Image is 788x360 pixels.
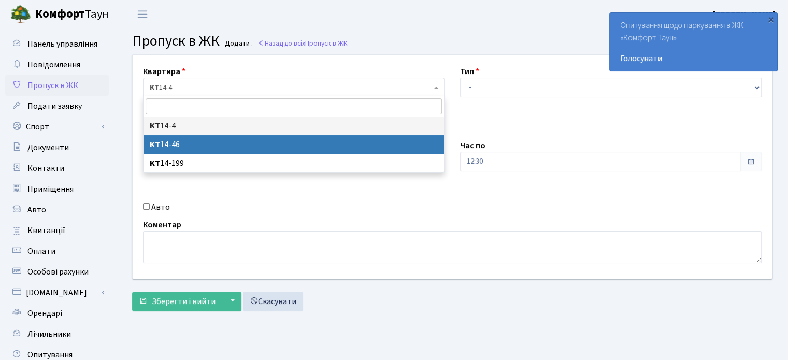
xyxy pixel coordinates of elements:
[257,38,348,48] a: Назад до всіхПропуск в ЖК
[27,142,69,153] span: Документи
[27,183,74,195] span: Приміщення
[27,328,71,340] span: Лічильники
[27,80,78,91] span: Пропуск в ЖК
[150,82,432,93] span: <b>КТ</b>&nbsp;&nbsp;&nbsp;&nbsp;14-4
[5,179,109,199] a: Приміщення
[223,39,253,48] small: Додати .
[5,199,109,220] a: Авто
[305,38,348,48] span: Пропуск в ЖК
[144,117,444,135] li: 14-4
[713,8,776,21] a: [PERSON_NAME]
[5,158,109,179] a: Контакти
[150,120,160,132] b: КТ
[144,135,444,154] li: 14-46
[143,78,445,97] span: <b>КТ</b>&nbsp;&nbsp;&nbsp;&nbsp;14-4
[150,157,160,169] b: КТ
[144,154,444,172] li: 14-199
[132,292,222,311] button: Зберегти і вийти
[27,59,80,70] span: Повідомлення
[5,137,109,158] a: Документи
[5,220,109,241] a: Квитанції
[243,292,303,311] a: Скасувати
[35,6,85,22] b: Комфорт
[27,163,64,174] span: Контакти
[5,303,109,324] a: Орендарі
[27,246,55,257] span: Оплати
[130,6,155,23] button: Переключити навігацію
[143,65,185,78] label: Квартира
[5,262,109,282] a: Особові рахунки
[460,139,485,152] label: Час по
[610,13,777,71] div: Опитування щодо паркування в ЖК «Комфорт Таун»
[27,225,65,236] span: Квитанції
[151,201,170,213] label: Авто
[620,52,767,65] a: Голосувати
[27,308,62,319] span: Орендарі
[150,82,159,93] b: КТ
[5,241,109,262] a: Оплати
[5,75,109,96] a: Пропуск в ЖК
[766,14,776,24] div: ×
[5,282,109,303] a: [DOMAIN_NAME]
[713,9,776,20] b: [PERSON_NAME]
[152,296,216,307] span: Зберегти і вийти
[35,6,109,23] span: Таун
[27,266,89,278] span: Особові рахунки
[5,34,109,54] a: Панель управління
[27,204,46,215] span: Авто
[5,96,109,117] a: Подати заявку
[150,139,160,150] b: КТ
[27,100,82,112] span: Подати заявку
[10,4,31,25] img: logo.png
[5,117,109,137] a: Спорт
[5,324,109,344] a: Лічильники
[143,219,181,231] label: Коментар
[132,31,220,51] span: Пропуск в ЖК
[5,54,109,75] a: Повідомлення
[460,65,479,78] label: Тип
[27,38,97,50] span: Панель управління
